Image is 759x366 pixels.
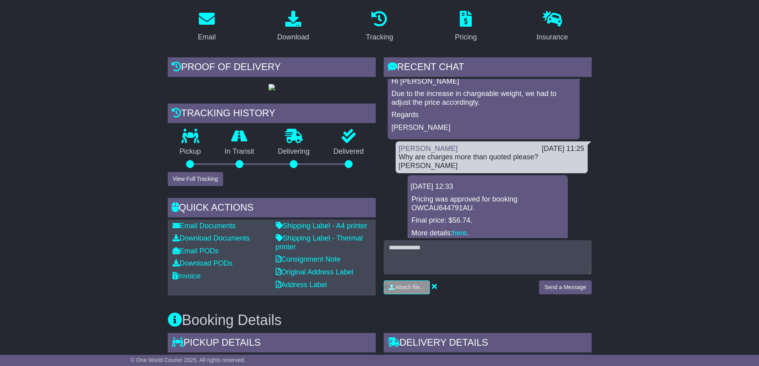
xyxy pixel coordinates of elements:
a: Download Documents [173,234,250,242]
p: Regards [392,111,576,119]
h3: Booking Details [168,312,592,328]
a: Address Label [276,281,327,289]
button: Send a Message [539,280,591,294]
a: [PERSON_NAME] [399,145,458,153]
div: Pickup Details [168,333,376,354]
div: Proof of Delivery [168,57,376,79]
div: Quick Actions [168,198,376,219]
a: Pricing [450,8,482,45]
div: RECENT CHAT [384,57,592,79]
div: Email [198,32,216,43]
p: Delivering [266,147,322,156]
div: [DATE] 11:25 [542,145,584,153]
div: [DATE] 12:33 [411,182,565,191]
a: Shipping Label - A4 printer [276,222,367,230]
div: Insurance [537,32,568,43]
span: © One World Courier 2025. All rights reserved. [131,357,246,363]
p: Hi [PERSON_NAME] [392,77,576,86]
a: Insurance [531,8,573,45]
a: here [453,229,467,237]
p: Due to the increase in chargeable weight, we had to adjust the price accordingly. [392,90,576,107]
p: Delivered [322,147,376,156]
a: Email [192,8,221,45]
p: Final price: $56.74. [412,216,564,225]
a: Consignment Note [276,255,341,263]
div: Tracking history [168,104,376,125]
div: Pricing [455,32,477,43]
p: Pricing was approved for booking OWCAU644791AU. [412,195,564,212]
div: Download [277,32,309,43]
img: GetPodImage [269,84,275,90]
a: Original Address Label [276,268,353,276]
a: Invoice [173,272,201,280]
div: Tracking [366,32,393,43]
button: View Full Tracking [168,172,223,186]
div: Delivery Details [384,333,592,354]
a: Email PODs [173,247,219,255]
a: Shipping Label - Thermal printer [276,234,363,251]
a: Email Documents [173,222,236,230]
p: Pickup [168,147,213,156]
p: [PERSON_NAME] [392,123,576,132]
p: In Transit [213,147,266,156]
a: Download PODs [173,259,233,267]
a: Download [272,8,314,45]
p: More details: . [412,229,564,238]
div: Why are charges more than quoted please? [PERSON_NAME] [399,153,584,170]
a: Tracking [361,8,398,45]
